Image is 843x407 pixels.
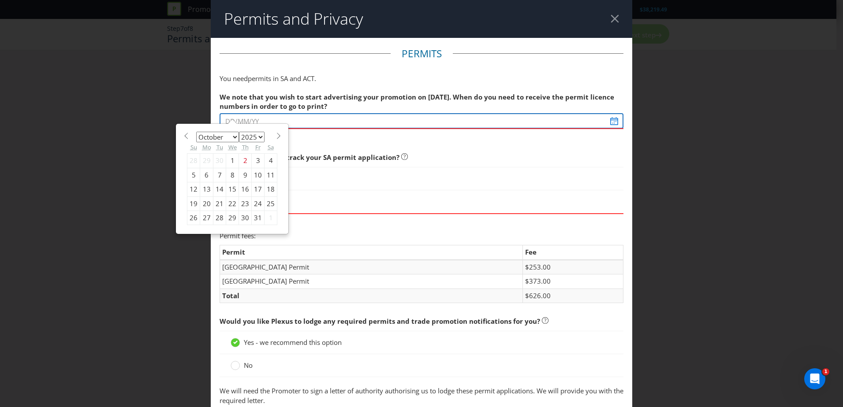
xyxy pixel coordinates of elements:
[187,211,200,225] div: 26
[226,168,239,182] div: 8
[220,129,623,142] span: This field is required
[187,154,200,168] div: 28
[226,182,239,196] div: 15
[220,214,623,227] span: This field is required
[220,260,523,274] td: [GEOGRAPHIC_DATA] Permit
[244,361,253,370] span: No
[239,168,252,182] div: 9
[220,74,248,83] span: You need
[213,196,226,211] div: 21
[255,143,261,151] abbr: Friday
[220,245,523,260] td: Permit
[228,143,237,151] abbr: Wednesday
[220,317,540,326] span: Would you like Plexus to lodge any required permits and trade promotion notifications for you?
[213,182,226,196] div: 14
[242,143,249,151] abbr: Thursday
[239,154,252,168] div: 2
[239,182,252,196] div: 16
[190,143,197,151] abbr: Sunday
[391,47,453,61] legend: Permits
[265,182,277,196] div: 18
[252,168,265,182] div: 10
[239,196,252,211] div: 23
[239,211,252,225] div: 30
[252,196,265,211] div: 24
[200,196,213,211] div: 20
[200,168,213,182] div: 6
[822,368,829,375] span: 1
[226,154,239,168] div: 1
[187,182,200,196] div: 12
[244,338,342,347] span: Yes - we recommend this option
[523,274,623,289] td: $373.00
[265,211,277,225] div: 1
[804,368,825,389] iframe: Intercom live chat
[222,291,239,300] strong: Total
[523,260,623,274] td: $253.00
[187,168,200,182] div: 5
[265,196,277,211] div: 25
[226,196,239,211] div: 22
[220,231,623,240] p: Permit fees:
[252,154,265,168] div: 3
[314,74,316,83] span: .
[523,245,623,260] td: Fee
[523,289,623,303] td: $626.00
[187,196,200,211] div: 19
[248,74,314,83] span: permits in SA and ACT
[200,211,213,225] div: 27
[200,154,213,168] div: 29
[220,274,523,289] td: [GEOGRAPHIC_DATA] Permit
[268,143,274,151] abbr: Saturday
[220,153,399,162] span: Do you want to fast track your SA permit application?
[200,182,213,196] div: 13
[265,154,277,168] div: 4
[216,143,223,151] abbr: Tuesday
[213,211,226,225] div: 28
[220,113,623,129] input: DD/MM/YY
[252,182,265,196] div: 17
[213,154,226,168] div: 30
[220,386,623,405] p: We will need the Promoter to sign a letter of authority authorising us to lodge these permit appl...
[226,211,239,225] div: 29
[224,10,363,28] h2: Permits and Privacy
[202,143,211,151] abbr: Monday
[220,92,614,111] span: We note that you wish to start advertising your promotion on [DATE]. When do you need to receive ...
[213,168,226,182] div: 7
[252,211,265,225] div: 31
[265,168,277,182] div: 11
